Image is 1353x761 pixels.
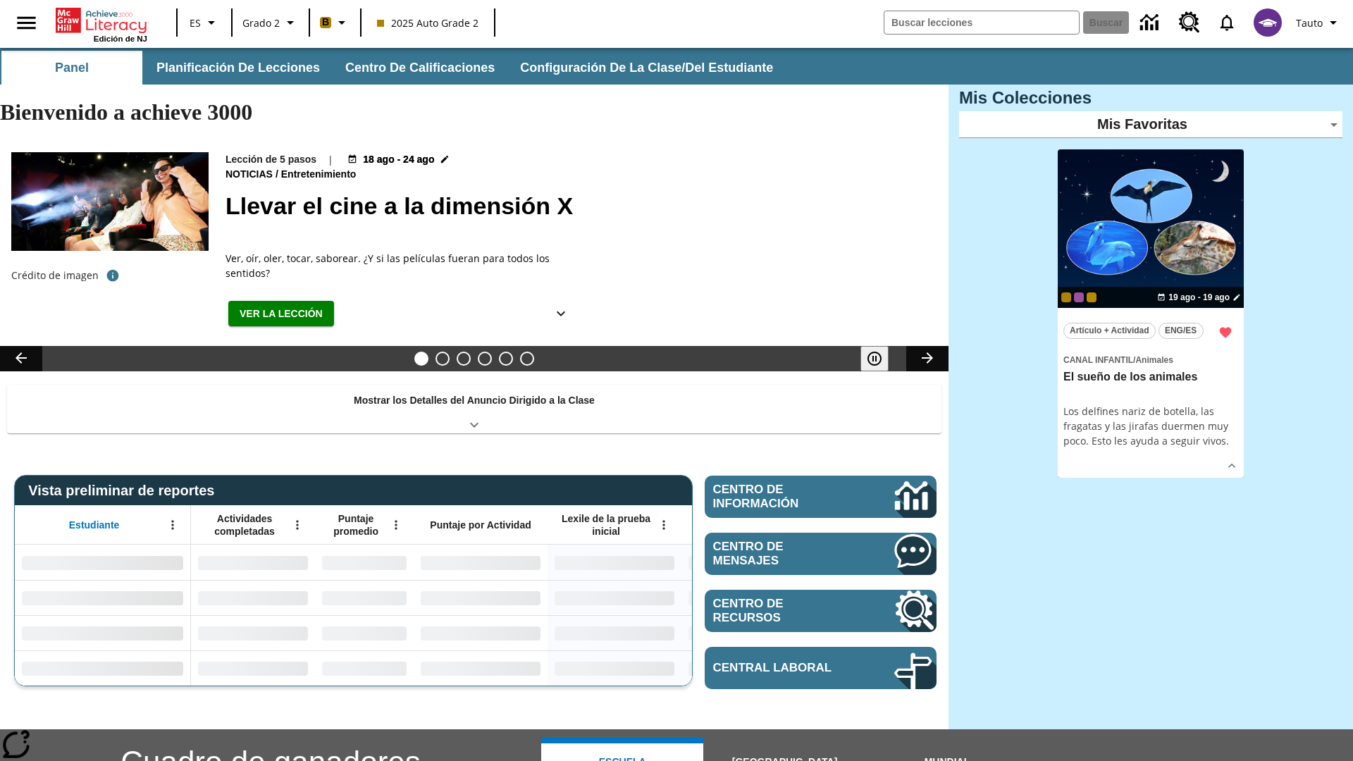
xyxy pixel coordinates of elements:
span: / [276,168,278,180]
a: Centro de recursos, Se abrirá en una pestaña nueva. [705,590,937,632]
button: Boost El color de la clase es anaranjado claro. Cambiar el color de la clase. [314,10,356,35]
button: Configuración de la clase/del estudiante [509,51,784,85]
button: Diapositiva 2 ¿Lo quieres con papas fritas? [435,352,450,366]
div: Sin datos, [681,650,815,686]
button: Diapositiva 6 Una idea, mucho trabajo [520,352,534,366]
div: Pausar [860,346,903,371]
button: Abrir menú [287,514,308,536]
button: Centro de calificaciones [334,51,506,85]
button: Artículo + Actividad [1063,323,1156,339]
button: Abrir menú [385,514,407,536]
a: Centro de información [705,476,937,518]
span: Tema: Canal Infantil/Animales [1063,352,1238,367]
span: Edición de NJ [94,35,147,43]
p: Crédito de imagen [11,268,99,283]
span: Centro de información [713,483,846,511]
button: Abrir el menú lateral [6,2,47,44]
span: Estudiante [69,519,120,531]
div: Sin datos, [315,650,414,686]
button: Lenguaje: ES, Selecciona un idioma [182,10,227,35]
div: Sin datos, [191,615,315,650]
span: Centro de recursos [713,597,852,625]
img: avatar image [1254,8,1282,37]
button: Diapositiva 3 Modas que pasaron de moda [457,352,471,366]
span: ENG/ES [1165,323,1197,338]
span: Tauto [1296,16,1323,30]
button: Crédito de foto: The Asahi Shimbun vía Getty Images [99,263,127,288]
div: Ver, oír, oler, tocar, saborear. ¿Y si las películas fueran para todos los sentidos? [225,251,578,280]
span: Lexile de la prueba inicial [555,512,657,538]
div: Los delfines nariz de botella, las fragatas y las jirafas duermen muy poco. Esto les ayuda a segu... [1063,404,1238,448]
div: Sin datos, [315,580,414,615]
div: Sin datos, [315,545,414,580]
span: 2025 Auto Grade 2 [377,16,478,30]
a: Centro de recursos, Se abrirá en una pestaña nueva. [1170,4,1209,42]
div: Sin datos, [191,545,315,580]
button: Remover de Favoritas [1213,320,1238,345]
span: Grado 2 [242,16,280,30]
p: Mostrar los Detalles del Anuncio Dirigido a la Clase [354,393,595,408]
a: Centro de información [1132,4,1170,42]
span: Artículo + Actividad [1070,323,1149,338]
input: Buscar campo [884,11,1079,34]
button: 19 ago - 19 ago Elegir fechas [1154,291,1244,304]
button: Ver más [1221,455,1242,476]
p: Lección de 5 pasos [225,152,316,167]
div: OL 2025 Auto Grade 3 [1074,292,1084,302]
button: Planificación de lecciones [145,51,331,85]
button: Diapositiva 4 ¿Los autos del futuro? [478,352,492,366]
div: Sin datos, [315,615,414,650]
span: Central laboral [713,661,852,675]
div: Mostrar los Detalles del Anuncio Dirigido a la Clase [7,385,941,433]
button: Panel [1,51,142,85]
span: Entretenimiento [281,167,359,182]
div: Sin datos, [191,650,315,686]
button: Ver la lección [228,301,334,327]
span: Actividades completadas [198,512,291,538]
div: Portada [56,5,147,43]
img: El panel situado frente a los asientos rocía con agua nebulizada al feliz público en un cine equi... [11,152,209,251]
div: Sin datos, [681,580,815,615]
span: Centro de mensajes [713,540,852,568]
h3: Mis Colecciones [959,88,1342,108]
button: ENG/ES [1159,323,1204,339]
span: Vista preliminar de reportes [28,483,221,499]
span: | [328,152,333,167]
button: 18 ago - 24 ago Elegir fechas [345,152,452,167]
span: Puntaje por Actividad [430,519,531,531]
div: New 2025 class [1087,292,1096,302]
span: Canal Infantil [1063,355,1133,365]
button: Ver más [547,301,575,327]
button: Carrusel de lecciones, seguir [906,346,949,371]
button: Perfil/Configuración [1290,10,1347,35]
div: Sin datos, [681,545,815,580]
span: Puntaje promedio [322,512,390,538]
h2: Llevar el cine a la dimensión X [225,188,932,224]
a: Notificaciones [1209,4,1245,41]
div: Clase actual [1061,292,1071,302]
div: Sin datos, [681,615,815,650]
button: Escoja un nuevo avatar [1245,4,1290,41]
div: lesson details [1058,149,1244,478]
a: Centro de mensajes [705,533,937,575]
span: 18 ago - 24 ago [363,152,434,167]
button: Abrir menú [162,514,183,536]
div: Sin datos, [191,580,315,615]
span: Animales [1135,355,1173,365]
a: Central laboral [705,647,937,689]
button: Diapositiva 5 ¿Cuál es la gran idea? [499,352,513,366]
div: Mis Favoritas [959,111,1342,138]
span: 19 ago - 19 ago [1168,291,1230,304]
span: / [1133,355,1135,365]
button: Grado: Grado 2, Elige un grado [237,10,304,35]
span: B [322,13,329,31]
span: ES [190,16,201,30]
button: Pausar [860,346,889,371]
h3: El sueño de los animales [1063,370,1238,385]
button: Abrir menú [653,514,674,536]
span: Noticias [225,167,276,182]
